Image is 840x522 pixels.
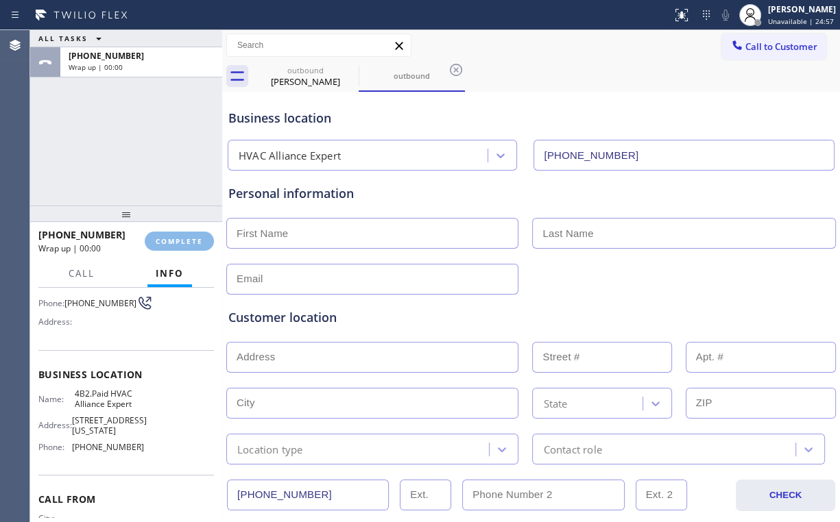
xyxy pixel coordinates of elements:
input: Address [226,342,518,373]
input: Search [227,34,411,56]
span: Info [156,267,184,279]
span: [PHONE_NUMBER] [64,298,136,308]
span: Unavailable | 24:57 [768,16,834,26]
input: Street # [532,342,671,373]
span: COMPLETE [156,236,203,246]
span: Call [69,267,95,279]
div: Personal information [228,184,834,203]
span: [STREET_ADDRESS][US_STATE] [72,415,147,436]
div: Contact role [543,441,601,457]
button: ALL TASKS [30,30,115,47]
div: Business location [228,109,834,127]
input: Phone Number [533,140,834,171]
span: Address: [38,420,72,430]
div: Michelle Douglas [254,61,357,92]
button: Call [60,260,103,287]
span: Address: [38,316,75,327]
span: Call to Customer [745,40,817,53]
button: Mute [716,5,735,25]
span: 4B2.Paid HVAC Alliance Expert [75,388,143,410]
div: outbound [254,65,357,75]
input: Apt. # [686,342,836,373]
span: [PHONE_NUMBER] [69,50,144,62]
input: ZIP [686,388,836,419]
span: [PHONE_NUMBER] [38,228,125,241]
input: Phone Number [227,480,389,510]
span: Wrap up | 00:00 [38,243,101,254]
button: Call to Customer [721,34,826,60]
span: Call From [38,493,214,506]
span: [PHONE_NUMBER] [72,442,144,452]
div: outbound [360,71,464,81]
div: State [543,395,567,411]
div: [PERSON_NAME] [768,3,836,15]
button: COMPLETE [145,232,214,251]
input: City [226,388,518,419]
span: Wrap up | 00:00 [69,62,123,72]
span: Name: [38,394,75,404]
div: Location type [237,441,303,457]
input: First Name [226,218,518,249]
div: Customer location [228,308,834,327]
div: [PERSON_NAME] [254,75,357,88]
button: CHECK [736,480,835,511]
input: Email [226,264,518,295]
input: Last Name [532,218,835,249]
input: Ext. [400,480,451,510]
span: Phone: [38,442,72,452]
input: Ext. 2 [636,480,687,510]
div: HVAC Alliance Expert [239,148,341,164]
span: Phone: [38,298,64,308]
input: Phone Number 2 [462,480,624,510]
span: ALL TASKS [38,34,88,43]
span: Business location [38,368,214,381]
button: Info [147,260,192,287]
